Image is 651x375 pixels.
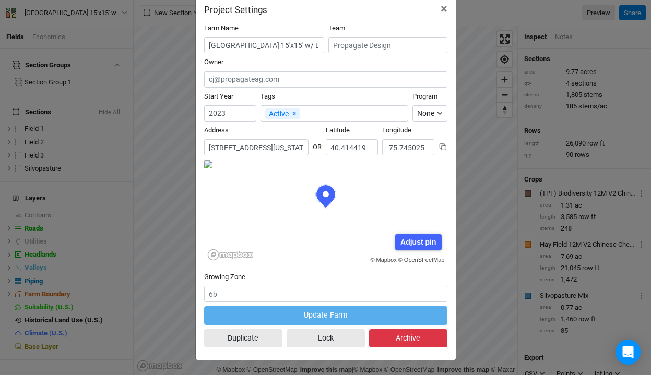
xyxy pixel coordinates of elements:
a: Mapbox logo [207,249,253,261]
label: Farm Name [204,23,239,33]
input: Longitude [382,139,434,155]
label: Tags [261,92,275,101]
label: Team [328,23,345,33]
input: cj@propagateag.com [204,71,447,88]
label: Start Year [204,92,233,101]
a: © Mapbox [370,257,396,263]
input: Latitude [326,139,378,155]
label: Owner [204,57,223,67]
div: Active [265,108,300,119]
div: Open Intercom Messenger [616,340,641,365]
button: Duplicate [204,329,282,347]
input: Start Year [204,105,256,122]
button: Archive [369,329,447,347]
label: Growing Zone [204,272,245,282]
input: 6b [204,286,447,302]
button: Lock [287,329,365,347]
label: Longitude [382,126,411,135]
span: × [441,2,447,16]
div: Adjust pin [395,234,442,250]
button: None [412,105,447,122]
span: × [292,109,296,117]
label: Address [204,126,229,135]
button: Remove [289,107,300,119]
label: Latitude [326,126,350,135]
a: © OpenStreetMap [398,257,445,263]
label: Program [412,92,437,101]
input: Propagate Design [328,37,447,53]
input: Project/Farm Name [204,37,324,53]
div: None [417,108,434,119]
input: Address (123 James St...) [204,139,309,155]
h2: Project Settings [204,5,267,15]
div: OR [313,134,322,152]
button: Update Farm [204,306,447,324]
button: Copy [439,142,447,151]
